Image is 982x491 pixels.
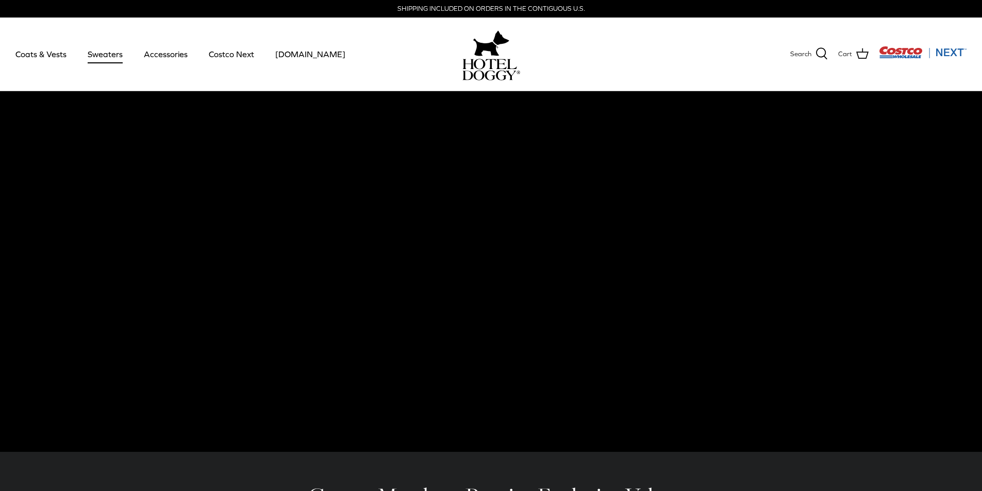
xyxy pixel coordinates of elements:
a: Sweaters [78,37,132,72]
span: Search [790,49,811,60]
span: Cart [838,49,852,60]
a: Costco Next [199,37,263,72]
a: Search [790,47,828,61]
a: hoteldoggy.com hoteldoggycom [462,28,520,80]
a: Accessories [135,37,197,72]
img: hoteldoggycom [462,59,520,80]
a: Visit Costco Next [879,53,967,60]
img: Costco Next [879,46,967,59]
a: Cart [838,47,869,61]
a: [DOMAIN_NAME] [266,37,355,72]
img: hoteldoggy.com [473,28,509,59]
a: Coats & Vests [6,37,76,72]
